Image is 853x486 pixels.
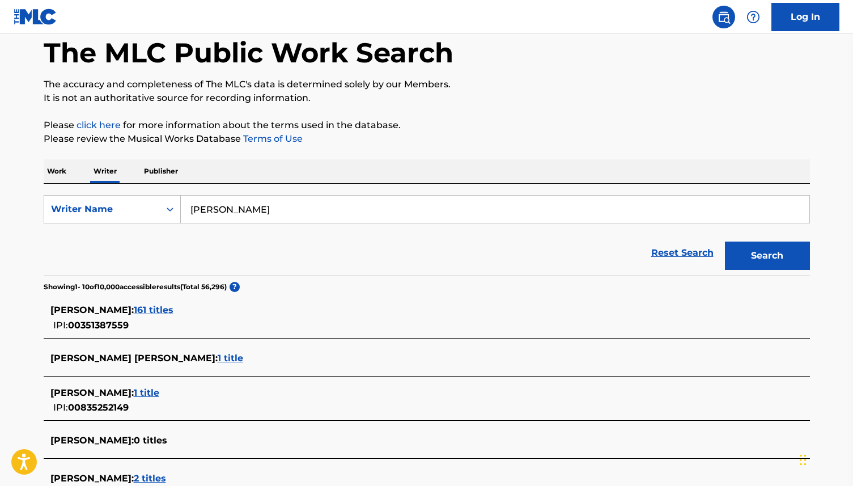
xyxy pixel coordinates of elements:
[134,305,173,315] span: 161 titles
[725,242,810,270] button: Search
[134,387,159,398] span: 1 title
[44,78,810,91] p: The accuracy and completeness of The MLC's data is determined solely by our Members.
[53,320,68,331] span: IPI:
[218,353,243,364] span: 1 title
[77,120,121,130] a: click here
[44,119,810,132] p: Please for more information about the terms used in the database.
[50,435,134,446] span: [PERSON_NAME] :
[90,159,120,183] p: Writer
[742,6,765,28] div: Help
[50,353,218,364] span: [PERSON_NAME] [PERSON_NAME] :
[68,402,129,413] span: 00835252149
[44,195,810,276] form: Search Form
[796,432,853,486] iframe: Chat Widget
[771,3,839,31] a: Log In
[141,159,181,183] p: Publisher
[53,402,68,413] span: IPI:
[68,320,129,331] span: 00351387559
[50,473,134,484] span: [PERSON_NAME] :
[14,9,57,25] img: MLC Logo
[712,6,735,28] a: Public Search
[800,443,807,477] div: Drag
[134,473,166,484] span: 2 titles
[241,133,303,144] a: Terms of Use
[746,10,760,24] img: help
[44,282,227,292] p: Showing 1 - 10 of 10,000 accessible results (Total 56,296 )
[50,305,134,315] span: [PERSON_NAME] :
[230,282,240,292] span: ?
[44,132,810,146] p: Please review the Musical Works Database
[51,202,153,216] div: Writer Name
[44,91,810,105] p: It is not an authoritative source for recording information.
[44,159,70,183] p: Work
[646,240,719,265] a: Reset Search
[44,36,453,70] h1: The MLC Public Work Search
[134,435,167,446] span: 0 titles
[50,387,134,398] span: [PERSON_NAME] :
[717,10,731,24] img: search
